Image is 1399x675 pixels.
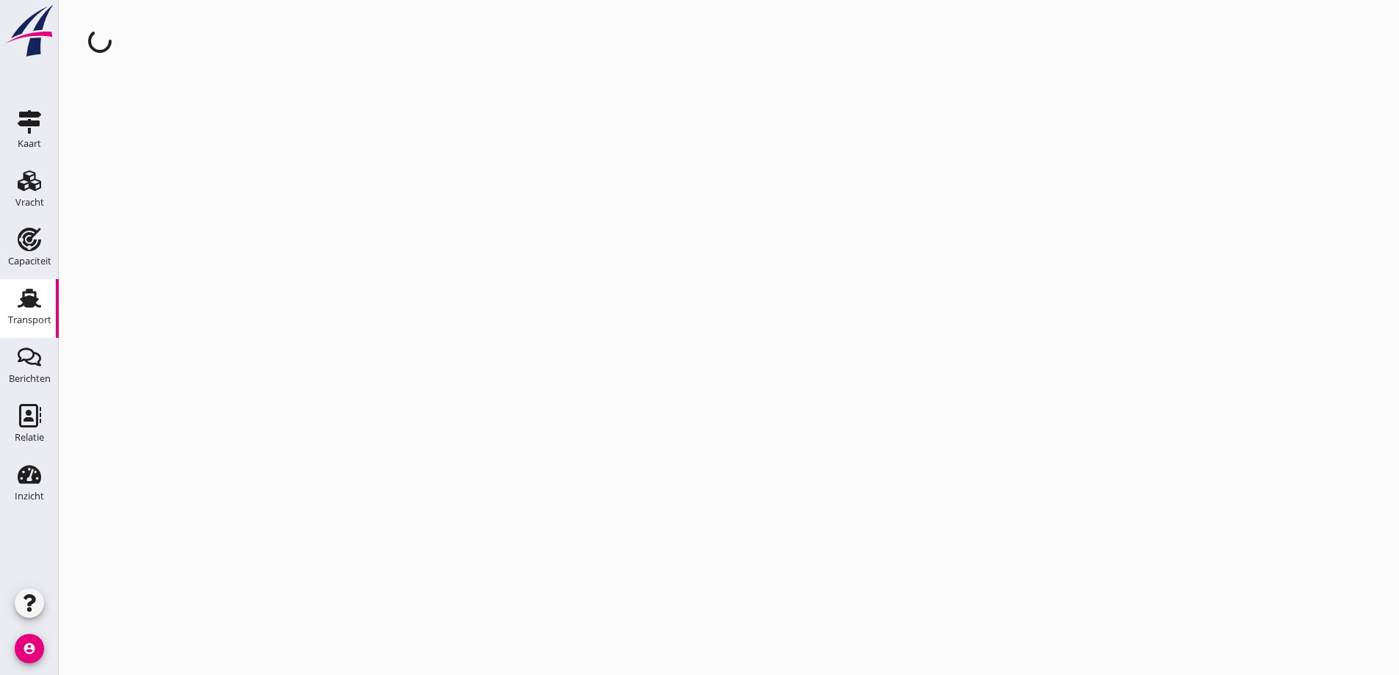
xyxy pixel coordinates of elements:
[15,634,44,663] i: account_circle
[15,198,44,207] div: Vracht
[3,4,56,58] img: logo-small.a267ee39.svg
[9,374,51,383] div: Berichten
[8,315,51,325] div: Transport
[15,491,44,501] div: Inzicht
[8,256,51,266] div: Capaciteit
[15,433,44,442] div: Relatie
[18,139,41,148] div: Kaart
